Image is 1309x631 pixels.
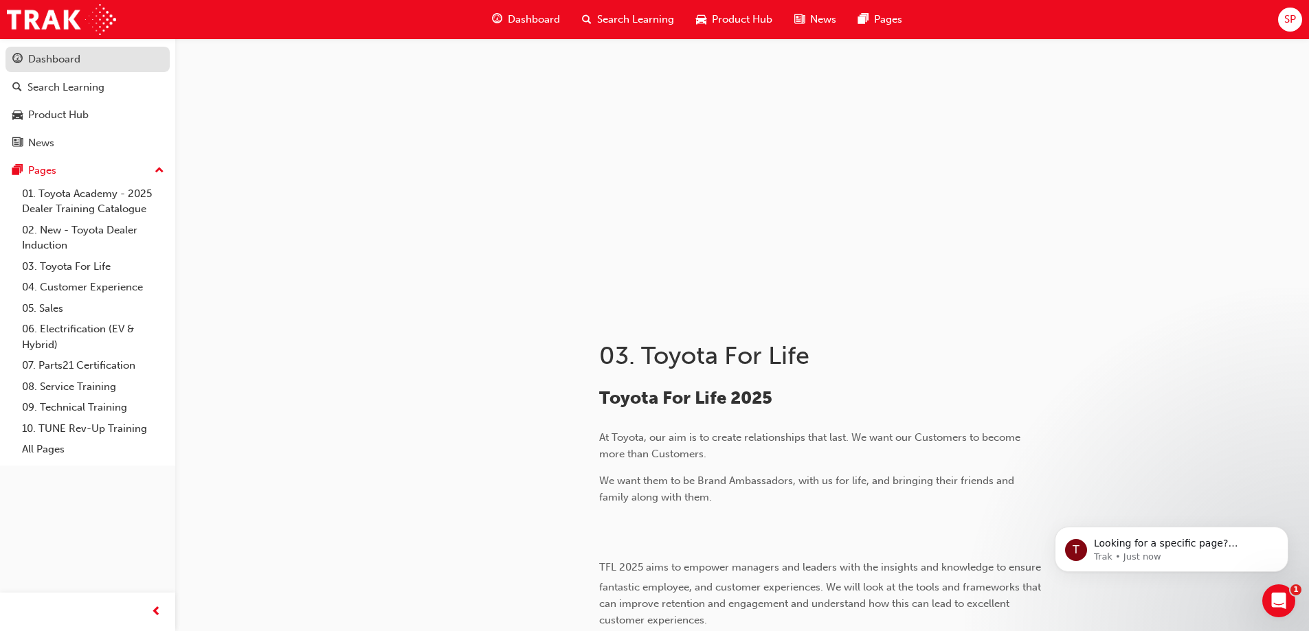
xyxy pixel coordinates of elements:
[5,47,170,72] a: Dashboard
[16,298,170,319] a: 05. Sales
[712,12,772,27] span: Product Hub
[16,376,170,398] a: 08. Service Training
[28,163,56,179] div: Pages
[582,11,592,28] span: search-icon
[12,109,23,122] span: car-icon
[12,82,22,94] span: search-icon
[5,44,170,158] button: DashboardSearch LearningProduct HubNews
[599,561,1044,626] span: TFL 2025 aims to empower managers and leaders with the insights and knowledge to ensure fantastic...
[599,341,1050,371] h1: 03. Toyota For Life
[16,439,170,460] a: All Pages
[810,12,836,27] span: News
[12,137,23,150] span: news-icon
[16,355,170,376] a: 07. Parts21 Certification
[27,80,104,95] div: Search Learning
[874,12,902,27] span: Pages
[783,5,847,34] a: news-iconNews
[16,397,170,418] a: 09. Technical Training
[1290,584,1301,595] span: 1
[5,158,170,183] button: Pages
[599,387,772,409] span: Toyota For Life 2025
[12,165,23,177] span: pages-icon
[16,277,170,298] a: 04. Customer Experience
[16,418,170,439] a: 10. TUNE Rev-Up Training
[16,256,170,277] a: 03. Toyota For Life
[1284,12,1296,27] span: SP
[28,107,89,123] div: Product Hub
[1278,8,1302,32] button: SP
[599,474,1017,503] span: We want them to be Brand Ambassadors, with us for life, and bringing their friends and family alo...
[1034,498,1309,594] iframe: Intercom notifications message
[571,5,685,34] a: search-iconSearch Learning
[16,220,170,256] a: 02. New - Toyota Dealer Induction
[155,162,164,180] span: up-icon
[28,51,80,67] div: Dashboard
[5,75,170,100] a: Search Learning
[847,5,913,34] a: pages-iconPages
[696,11,706,28] span: car-icon
[5,130,170,156] a: News
[7,4,116,35] img: Trak
[16,183,170,220] a: 01. Toyota Academy - 2025 Dealer Training Catalogue
[492,11,502,28] span: guage-icon
[481,5,571,34] a: guage-iconDashboard
[508,12,560,27] span: Dashboard
[28,135,54,151] div: News
[599,431,1023,460] span: At Toyota, our aim is to create relationships that last. We want our Customers to become more tha...
[5,102,170,128] a: Product Hub
[858,11,869,28] span: pages-icon
[597,12,674,27] span: Search Learning
[794,11,805,28] span: news-icon
[1262,584,1295,617] iframe: Intercom live chat
[12,54,23,66] span: guage-icon
[685,5,783,34] a: car-iconProduct Hub
[16,319,170,355] a: 06. Electrification (EV & Hybrid)
[151,604,161,621] span: prev-icon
